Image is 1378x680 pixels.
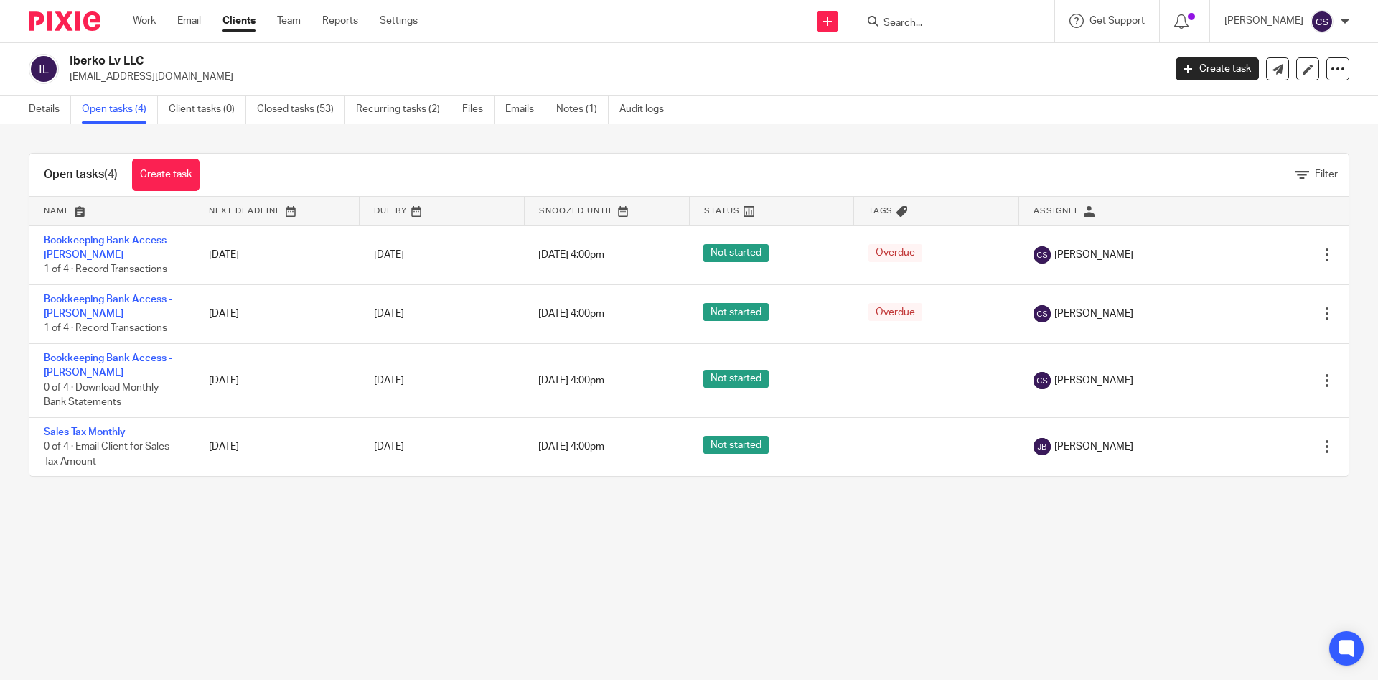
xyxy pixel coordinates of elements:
[29,54,59,84] img: svg%3E
[539,207,614,215] span: Snoozed Until
[44,264,167,274] span: 1 of 4 · Record Transactions
[177,14,201,28] a: Email
[322,14,358,28] a: Reports
[356,96,451,124] a: Recurring tasks (2)
[703,370,769,388] span: Not started
[1054,248,1133,262] span: [PERSON_NAME]
[868,439,1005,454] div: ---
[538,309,604,319] span: [DATE] 4:00pm
[703,436,769,454] span: Not started
[868,303,922,321] span: Overdue
[505,96,545,124] a: Emails
[194,284,360,343] td: [DATE]
[868,373,1005,388] div: ---
[380,14,418,28] a: Settings
[868,207,893,215] span: Tags
[1033,372,1051,389] img: svg%3E
[194,343,360,417] td: [DATE]
[1176,57,1259,80] a: Create task
[556,96,609,124] a: Notes (1)
[1033,305,1051,322] img: svg%3E
[70,54,937,69] h2: Iberko Lv LLC
[44,383,159,408] span: 0 of 4 · Download Monthly Bank Statements
[1315,169,1338,180] span: Filter
[44,167,118,182] h1: Open tasks
[1311,10,1334,33] img: svg%3E
[882,17,1011,30] input: Search
[374,309,404,319] span: [DATE]
[194,417,360,476] td: [DATE]
[133,14,156,28] a: Work
[104,169,118,180] span: (4)
[82,96,158,124] a: Open tasks (4)
[44,427,126,437] a: Sales Tax Monthly
[703,303,769,321] span: Not started
[374,250,404,260] span: [DATE]
[44,442,169,467] span: 0 of 4 · Email Client for Sales Tax Amount
[1054,307,1133,321] span: [PERSON_NAME]
[619,96,675,124] a: Audit logs
[374,376,404,386] span: [DATE]
[538,442,604,452] span: [DATE] 4:00pm
[44,294,172,319] a: Bookkeeping Bank Access - [PERSON_NAME]
[29,96,71,124] a: Details
[538,250,604,260] span: [DATE] 4:00pm
[704,207,740,215] span: Status
[44,353,172,378] a: Bookkeeping Bank Access - [PERSON_NAME]
[538,376,604,386] span: [DATE] 4:00pm
[1033,438,1051,455] img: svg%3E
[374,442,404,452] span: [DATE]
[70,70,1154,84] p: [EMAIL_ADDRESS][DOMAIN_NAME]
[277,14,301,28] a: Team
[29,11,100,31] img: Pixie
[1054,439,1133,454] span: [PERSON_NAME]
[703,244,769,262] span: Not started
[132,159,200,191] a: Create task
[44,324,167,334] span: 1 of 4 · Record Transactions
[1224,14,1303,28] p: [PERSON_NAME]
[169,96,246,124] a: Client tasks (0)
[257,96,345,124] a: Closed tasks (53)
[868,244,922,262] span: Overdue
[1089,16,1145,26] span: Get Support
[222,14,256,28] a: Clients
[462,96,495,124] a: Files
[1054,373,1133,388] span: [PERSON_NAME]
[1033,246,1051,264] img: svg%3E
[44,236,172,260] a: Bookkeeping Bank Access - [PERSON_NAME]
[194,225,360,284] td: [DATE]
